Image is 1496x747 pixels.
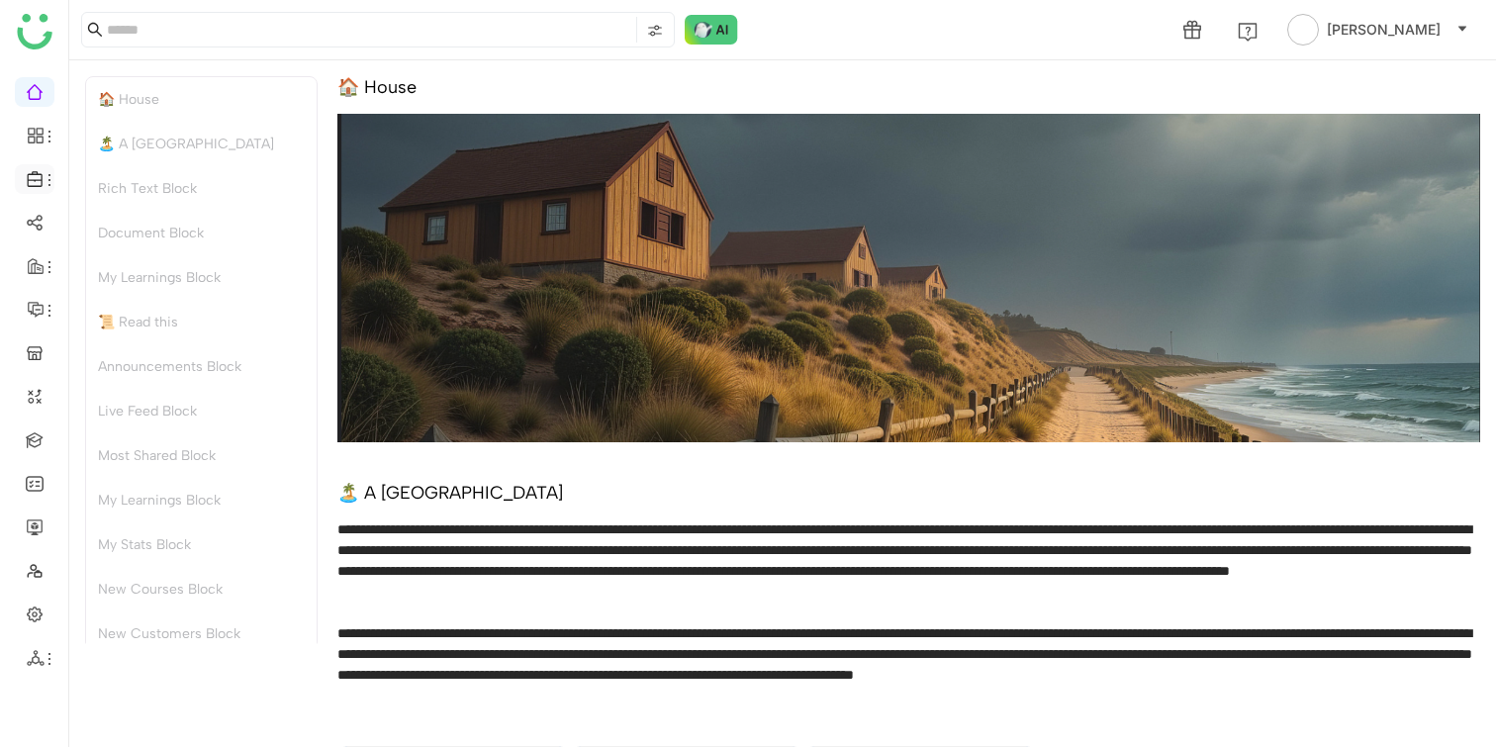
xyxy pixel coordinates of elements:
[86,344,317,389] div: Announcements Block
[685,15,738,45] img: ask-buddy-normal.svg
[86,122,317,166] div: 🏝️ A [GEOGRAPHIC_DATA]
[86,478,317,522] div: My Learnings Block
[337,76,417,98] div: 🏠 House
[86,611,317,656] div: New Customers Block
[1238,22,1258,42] img: help.svg
[86,77,317,122] div: 🏠 House
[1283,14,1472,46] button: [PERSON_NAME]
[647,23,663,39] img: search-type.svg
[337,482,563,504] div: 🏝️ A [GEOGRAPHIC_DATA]
[86,567,317,611] div: New Courses Block
[86,389,317,433] div: Live Feed Block
[1327,19,1441,41] span: [PERSON_NAME]
[337,114,1480,442] img: 68553b2292361c547d91f02a
[86,211,317,255] div: Document Block
[86,255,317,300] div: My Learnings Block
[1287,14,1319,46] img: avatar
[86,300,317,344] div: 📜 Read this
[86,166,317,211] div: Rich Text Block
[86,522,317,567] div: My Stats Block
[17,14,52,49] img: logo
[86,433,317,478] div: Most Shared Block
